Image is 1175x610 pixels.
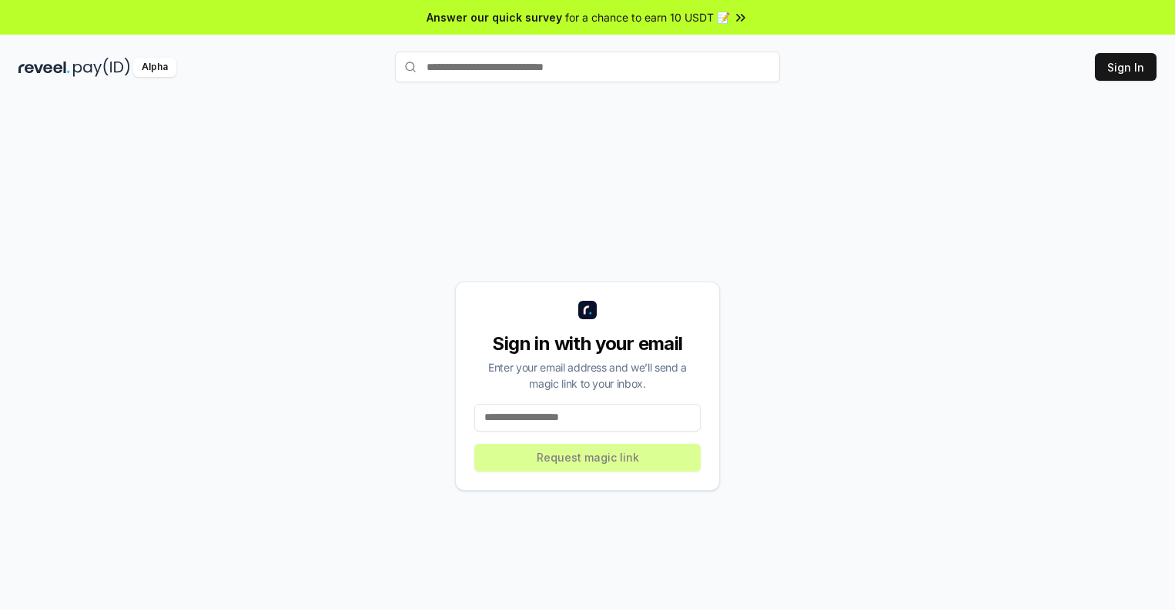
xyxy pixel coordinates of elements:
[474,359,701,392] div: Enter your email address and we’ll send a magic link to your inbox.
[427,9,562,25] span: Answer our quick survey
[133,58,176,77] div: Alpha
[18,58,70,77] img: reveel_dark
[73,58,130,77] img: pay_id
[578,301,597,319] img: logo_small
[565,9,730,25] span: for a chance to earn 10 USDT 📝
[474,332,701,356] div: Sign in with your email
[1095,53,1157,81] button: Sign In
